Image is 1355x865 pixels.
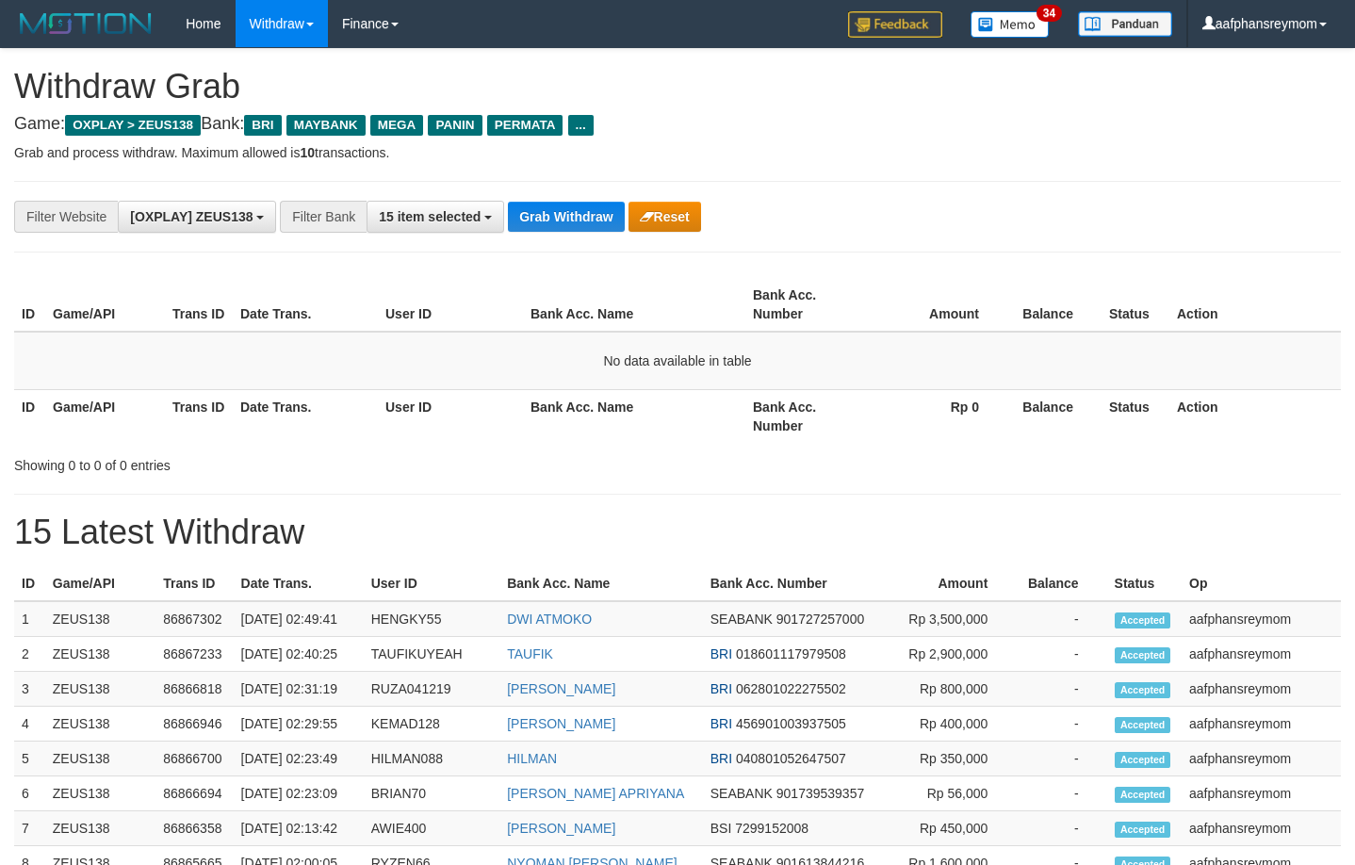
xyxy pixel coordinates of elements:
[1007,278,1102,332] th: Balance
[14,566,45,601] th: ID
[14,776,45,811] td: 6
[745,389,865,443] th: Bank Acc. Number
[710,821,732,836] span: BSI
[507,612,592,627] a: DWI ATMOKO
[155,672,233,707] td: 86866818
[378,278,523,332] th: User ID
[155,776,233,811] td: 86866694
[45,776,155,811] td: ZEUS138
[884,601,1017,637] td: Rp 3,500,000
[14,601,45,637] td: 1
[14,332,1341,390] td: No data available in table
[155,601,233,637] td: 86867302
[884,811,1017,846] td: Rp 450,000
[364,811,499,846] td: AWIE400
[507,646,553,661] a: TAUFIK
[1016,707,1106,742] td: -
[568,115,594,136] span: ...
[710,646,732,661] span: BRI
[1016,776,1106,811] td: -
[45,389,165,443] th: Game/API
[378,389,523,443] th: User ID
[234,707,364,742] td: [DATE] 02:29:55
[14,449,550,475] div: Showing 0 to 0 of 0 entries
[45,707,155,742] td: ZEUS138
[370,115,424,136] span: MEGA
[14,742,45,776] td: 5
[1169,278,1341,332] th: Action
[1016,637,1106,672] td: -
[1016,672,1106,707] td: -
[1078,11,1172,37] img: panduan.png
[1182,776,1341,811] td: aafphansreymom
[155,742,233,776] td: 86866700
[234,566,364,601] th: Date Trans.
[379,209,481,224] span: 15 item selected
[1016,601,1106,637] td: -
[884,566,1017,601] th: Amount
[1169,389,1341,443] th: Action
[710,751,732,766] span: BRI
[45,811,155,846] td: ZEUS138
[45,637,155,672] td: ZEUS138
[1115,752,1171,768] span: Accepted
[130,209,253,224] span: [OXPLAY] ZEUS138
[14,389,45,443] th: ID
[234,601,364,637] td: [DATE] 02:49:41
[507,681,615,696] a: [PERSON_NAME]
[1182,811,1341,846] td: aafphansreymom
[745,278,865,332] th: Bank Acc. Number
[507,786,684,801] a: [PERSON_NAME] APRIYANA
[735,821,808,836] span: Copy 7299152008 to clipboard
[1016,566,1106,601] th: Balance
[629,202,701,232] button: Reset
[710,612,773,627] span: SEABANK
[45,566,155,601] th: Game/API
[710,786,773,801] span: SEABANK
[364,566,499,601] th: User ID
[865,389,1007,443] th: Rp 0
[300,145,315,160] strong: 10
[364,601,499,637] td: HENGKY55
[710,716,732,731] span: BRI
[428,115,482,136] span: PANIN
[364,707,499,742] td: KEMAD128
[14,9,157,38] img: MOTION_logo.png
[364,637,499,672] td: TAUFIKUYEAH
[14,143,1341,162] p: Grab and process withdraw. Maximum allowed is transactions.
[234,776,364,811] td: [DATE] 02:23:09
[1016,811,1106,846] td: -
[971,11,1050,38] img: Button%20Memo.svg
[45,601,155,637] td: ZEUS138
[45,742,155,776] td: ZEUS138
[65,115,201,136] span: OXPLAY > ZEUS138
[884,707,1017,742] td: Rp 400,000
[507,716,615,731] a: [PERSON_NAME]
[499,566,703,601] th: Bank Acc. Name
[1016,742,1106,776] td: -
[736,646,846,661] span: Copy 018601117979508 to clipboard
[234,672,364,707] td: [DATE] 02:31:19
[523,278,745,332] th: Bank Acc. Name
[507,821,615,836] a: [PERSON_NAME]
[14,278,45,332] th: ID
[1037,5,1062,22] span: 34
[736,716,846,731] span: Copy 456901003937505 to clipboard
[508,202,624,232] button: Grab Withdraw
[364,742,499,776] td: HILMAN088
[14,201,118,233] div: Filter Website
[14,672,45,707] td: 3
[364,776,499,811] td: BRIAN70
[1182,672,1341,707] td: aafphansreymom
[1182,742,1341,776] td: aafphansreymom
[1115,822,1171,838] span: Accepted
[776,612,864,627] span: Copy 901727257000 to clipboard
[234,637,364,672] td: [DATE] 02:40:25
[848,11,942,38] img: Feedback.jpg
[14,707,45,742] td: 4
[1115,612,1171,628] span: Accepted
[155,637,233,672] td: 86867233
[884,637,1017,672] td: Rp 2,900,000
[884,742,1017,776] td: Rp 350,000
[1115,787,1171,803] span: Accepted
